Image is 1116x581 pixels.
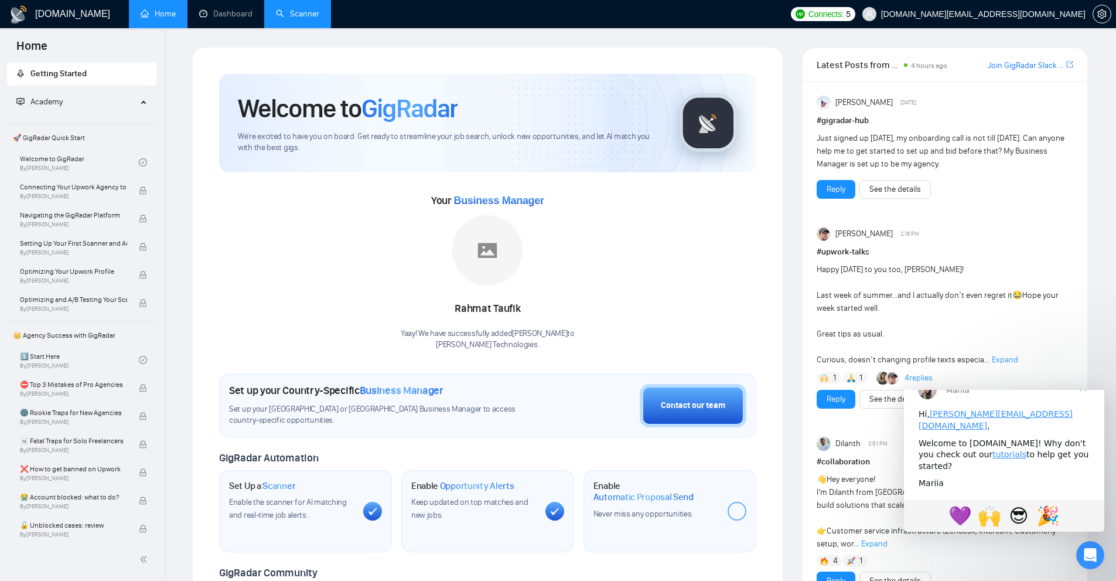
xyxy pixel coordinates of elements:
[992,355,1018,365] span: Expand
[20,221,127,228] span: By [PERSON_NAME]
[20,305,127,312] span: By [PERSON_NAME]
[7,62,156,86] li: Getting Started
[846,8,851,21] span: 5
[1066,60,1073,69] span: export
[411,497,528,520] span: Keep updated on top matches and new jobs.
[808,8,844,21] span: Connects:
[440,480,514,492] span: Opportunity Alerts
[20,435,127,447] span: ☠️ Fatal Traps for Solo Freelancers
[238,93,458,124] h1: Welcome to
[661,399,725,412] div: Contact our team
[431,194,544,207] span: Your
[139,497,147,505] span: lock
[20,277,127,284] span: By [PERSON_NAME]
[833,555,838,567] span: 4
[827,393,845,406] a: Reply
[100,111,129,140] span: face with sunglasses reaction
[16,97,63,107] span: Academy
[817,264,1059,365] span: Happy [DATE] to you too, [PERSON_NAME]! Last week of summer…and I actually don’t even regret it H...
[796,9,805,19] img: upwork-logo.png
[16,97,25,106] span: fund-projection-screen
[45,115,68,137] span: 💜
[869,393,921,406] a: See the details
[15,19,169,40] a: [PERSON_NAME][EMAIL_ADDRESS][DOMAIN_NAME]
[129,111,159,140] span: tada reaction
[20,519,127,531] span: 🔓 Unblocked cases: review
[74,115,97,137] span: 🙌
[453,195,544,206] span: Business Manager
[401,339,575,351] p: [PERSON_NAME] Technologies .
[139,215,147,223] span: lock
[20,447,127,454] span: By [PERSON_NAME]
[640,384,746,427] button: Contact our team
[42,111,71,140] span: purple heart reaction
[20,475,127,482] span: By [PERSON_NAME]
[452,215,523,286] img: placeholder.png
[7,38,57,62] span: Home
[20,419,127,426] span: By [PERSON_NAME]
[20,390,127,397] span: By [PERSON_NAME]
[905,372,933,384] a: 4replies
[219,451,318,464] span: GigRadar Automation
[817,133,1064,169] span: Just signed up [DATE], my onboarding call is not till [DATE]. Can anyone help me to get started t...
[861,539,888,549] span: Expand
[817,246,1073,259] h1: # upwork-talks
[139,412,147,420] span: lock
[30,69,87,79] span: Getting Started
[15,88,186,100] div: Mariia
[199,9,252,19] a: dashboardDashboard
[900,229,919,239] span: 2:16 PM
[835,96,893,109] span: [PERSON_NAME]
[817,437,831,451] img: Dilanth
[859,180,931,199] button: See the details
[817,114,1073,127] h1: # gigradar-hub
[20,379,127,390] span: ⛔ Top 3 Mistakes of Pro Agencies
[9,5,28,24] img: logo
[139,243,147,251] span: lock
[20,531,127,538] span: By [PERSON_NAME]
[30,97,63,107] span: Academy
[139,186,147,195] span: lock
[20,266,127,277] span: Optimizing Your Upwork Profile
[868,439,888,449] span: 2:51 PM
[139,553,151,565] span: double-left
[847,557,855,565] img: 🚀
[593,480,718,503] h1: Enable
[219,566,318,579] span: GigRadar Community
[20,209,127,221] span: Navigating the GigRadar Platform
[20,150,139,175] a: Welcome to GigRadarBy[PERSON_NAME]
[869,183,921,196] a: See the details
[835,437,861,450] span: Dilanth
[262,480,295,492] span: Scanner
[16,69,25,77] span: rocket
[20,347,139,373] a: 1️⃣ Start HereBy[PERSON_NAME]
[139,356,147,364] span: check-circle
[817,180,855,199] button: Reply
[20,463,127,475] span: ❌ How to get banned on Upwork
[229,480,295,492] h1: Set Up a
[401,328,575,351] div: Yaay! We have successfully added [PERSON_NAME] to
[361,93,458,124] span: GigRadar
[679,94,738,152] img: gigradar-logo.png
[817,96,831,110] img: Anisuzzaman Khan
[859,555,862,567] span: 1
[817,474,1066,549] span: Hey everyone! I’m Dilanth from [GEOGRAPHIC_DATA]. We don’t sell “packages” — we build solutions t...
[8,324,155,347] span: 👑 Agency Success with GigRadar
[88,60,122,69] a: tutorials
[20,491,127,503] span: 😭 Account blocked: what to do?
[827,183,845,196] a: Reply
[20,249,127,256] span: By [PERSON_NAME]
[20,294,127,305] span: Optimizing and A/B Testing Your Scanner for Better Results
[132,115,156,137] span: 🎉
[865,10,873,18] span: user
[817,227,831,241] img: Igor Šalagin
[900,97,916,108] span: [DATE]
[229,384,443,397] h1: Set up your Country-Specific
[411,480,514,492] h1: Enable
[1093,9,1111,19] span: setting
[139,271,147,279] span: lock
[360,384,443,397] span: Business Manager
[20,181,127,193] span: Connecting Your Upwork Agency to GigRadar
[20,407,127,419] span: 🌚 Rookie Traps for New Agencies
[847,374,855,382] img: 🙏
